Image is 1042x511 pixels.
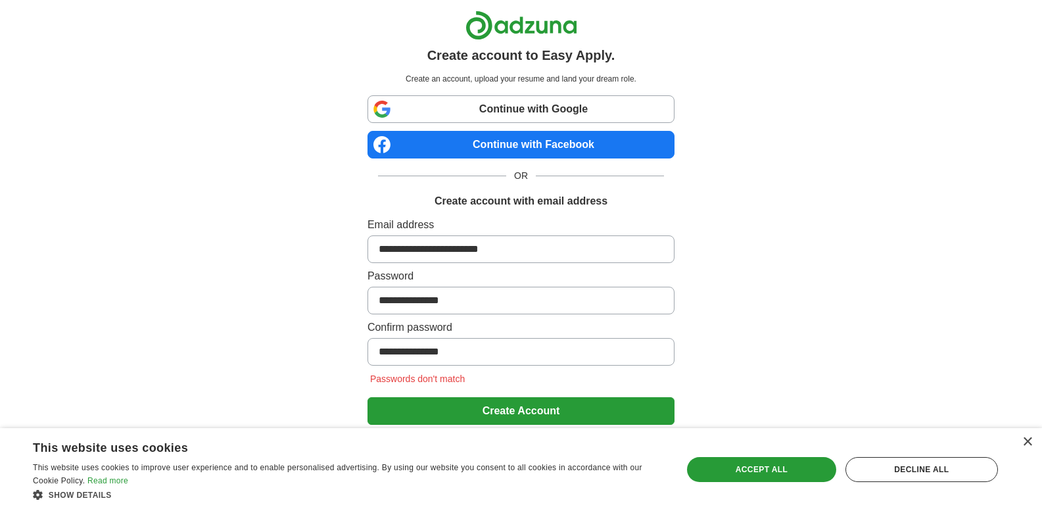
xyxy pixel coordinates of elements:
label: Email address [367,217,675,233]
img: Adzuna logo [465,11,577,40]
button: Create Account [367,397,675,425]
p: Create an account, upload your resume and land your dream role. [370,73,672,85]
a: Continue with Facebook [367,131,675,158]
span: Show details [49,491,112,500]
div: Close [1022,437,1032,447]
div: This website uses cookies [33,436,630,456]
label: Password [367,268,675,284]
div: Accept all [687,457,836,482]
h1: Create account to Easy Apply. [427,45,615,65]
div: Show details [33,488,663,501]
a: Read more, opens a new window [87,476,128,485]
span: This website uses cookies to improve user experience and to enable personalised advertising. By u... [33,463,642,485]
label: Confirm password [367,320,675,335]
h1: Create account with email address [435,193,607,209]
span: Passwords don't match [367,374,467,384]
span: OR [506,169,536,183]
div: Decline all [845,457,998,482]
a: Continue with Google [367,95,675,123]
